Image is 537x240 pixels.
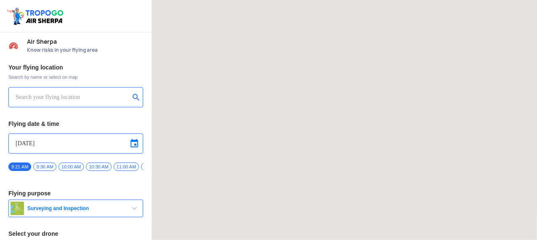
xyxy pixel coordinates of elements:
[8,200,143,217] button: Surveying and Inspection
[8,64,143,70] h3: Your flying location
[16,139,136,149] input: Select Date
[27,47,143,53] span: Know risks in your flying area
[27,38,143,45] span: Air Sherpa
[114,163,139,171] span: 11:00 AM
[8,190,143,196] h3: Flying purpose
[11,202,24,215] img: survey.png
[8,121,143,127] h3: Flying date & time
[59,163,84,171] span: 10:00 AM
[6,6,66,26] img: ic_tgdronemaps.svg
[8,40,19,51] img: Risk Scores
[86,163,111,171] span: 10:30 AM
[8,74,143,80] span: Search by name or select on map
[33,163,56,171] span: 9:30 AM
[24,205,129,212] span: Surveying and Inspection
[16,92,130,102] input: Search your flying location
[8,231,143,237] h3: Select your drone
[141,163,166,171] span: 11:30 AM
[8,163,31,171] span: 9:21 AM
